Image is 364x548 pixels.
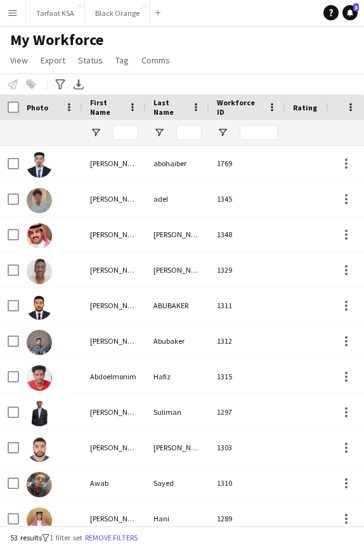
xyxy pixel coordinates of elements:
[293,103,317,112] span: Rating
[209,430,285,465] div: 1303
[110,52,134,68] a: Tag
[90,98,123,117] span: First Name
[82,501,146,536] div: [PERSON_NAME]
[176,125,202,140] input: Last Name Filter Input
[146,430,209,465] div: [PERSON_NAME]
[146,323,209,358] div: Abubaker
[153,127,165,138] button: Open Filter Menu
[27,330,52,355] img: Abdelaziz Abubaker
[240,125,278,140] input: Workforce ID Filter Input
[209,501,285,536] div: 1289
[209,181,285,216] div: 1345
[209,466,285,500] div: 1310
[82,323,146,358] div: [PERSON_NAME]
[82,395,146,429] div: [PERSON_NAME]
[85,1,150,25] button: Black Orange
[27,259,52,284] img: Aiman Mohammed
[27,436,52,462] img: Ahmed Seed Ahmed
[146,466,209,500] div: Sayed
[153,98,186,117] span: Last Name
[217,98,263,117] span: Workforce ID
[209,217,285,252] div: 1348
[36,52,70,68] a: Export
[27,188,52,213] img: Mohammed adel
[209,252,285,287] div: 1329
[82,252,146,287] div: [PERSON_NAME]
[73,52,108,68] a: Status
[82,217,146,252] div: [PERSON_NAME] القحطاني
[82,466,146,500] div: Awab
[82,146,146,181] div: [PERSON_NAME]
[115,55,129,66] span: Tag
[27,365,52,391] img: Abdoelmonim Hafiz
[53,77,68,92] app-action-btn: Advanced filters
[27,103,48,112] span: Photo
[41,55,65,66] span: Export
[209,359,285,394] div: 1315
[353,3,359,11] span: 3
[26,1,85,25] button: Tarfaat KSA
[146,181,209,216] div: adel
[27,223,52,249] img: عبدالعزيز سعد عايض القحطاني عبدالعزيز سعد عايض القحطاني
[209,146,285,181] div: 1769
[27,472,52,497] img: Awab Sayed
[49,533,82,542] span: 1 filter set
[10,55,28,66] span: View
[82,430,146,465] div: [PERSON_NAME]
[27,152,52,178] img: Mohammad Tamim abohaiber
[5,52,33,68] a: View
[209,288,285,323] div: 1311
[27,294,52,320] img: ABDALLA ABUBAKER
[146,359,209,394] div: Hafiz
[27,507,52,533] img: mohmad badwi Hani
[217,127,228,138] button: Open Filter Menu
[82,288,146,323] div: [PERSON_NAME]
[71,77,86,92] app-action-btn: Export XLSX
[10,30,103,49] span: My Workforce
[82,359,146,394] div: Abdoelmonim
[146,146,209,181] div: abohaiber
[90,127,101,138] button: Open Filter Menu
[146,217,209,252] div: [PERSON_NAME] القحطاني
[136,52,175,68] a: Comms
[146,395,209,429] div: Suliman
[141,55,170,66] span: Comms
[209,323,285,358] div: 1312
[82,181,146,216] div: [PERSON_NAME]
[146,252,209,287] div: [PERSON_NAME]
[342,5,358,20] a: 3
[209,395,285,429] div: 1297
[113,125,138,140] input: First Name Filter Input
[146,288,209,323] div: ABUBAKER
[82,531,140,545] button: Remove filters
[78,55,103,66] span: Status
[146,501,209,536] div: Hani
[27,401,52,426] img: Abdullah Suliman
